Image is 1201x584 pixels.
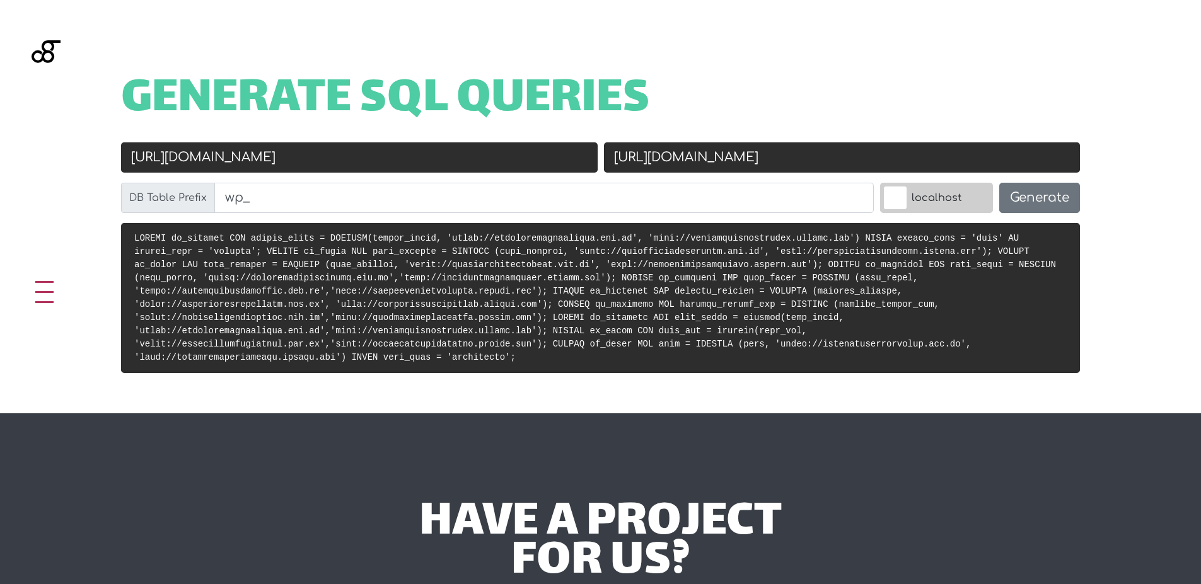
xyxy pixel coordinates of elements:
[604,142,1081,173] input: New URL
[227,504,974,583] div: have a project for us?
[121,183,215,213] label: DB Table Prefix
[214,183,874,213] input: wp_
[880,183,993,213] label: localhost
[999,183,1080,213] button: Generate
[32,40,61,135] img: Blackgate
[121,81,650,120] span: Generate SQL Queries
[134,233,1056,362] code: LOREMI do_sitamet CON adipis_elits = DOEIUSM(tempor_incid, 'utlab://etdoloremagnaaliqua.eni.ad', ...
[121,142,598,173] input: Old URL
